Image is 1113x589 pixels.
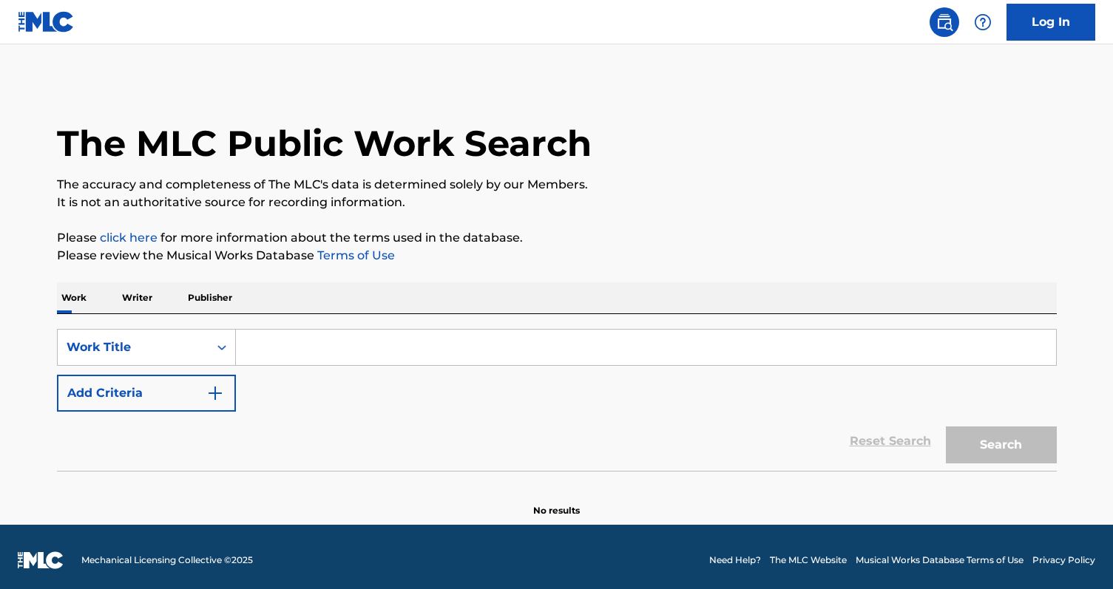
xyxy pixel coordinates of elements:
button: Add Criteria [57,375,236,412]
div: Work Title [67,338,200,356]
img: help [974,13,992,31]
p: The accuracy and completeness of The MLC's data is determined solely by our Members. [57,176,1057,194]
p: No results [533,486,580,517]
a: Need Help? [709,554,761,567]
a: Musical Works Database Terms of Use [856,554,1024,567]
a: click here [100,231,158,245]
a: The MLC Website [770,554,847,567]
a: Terms of Use [314,248,395,262]
form: Search Form [57,329,1057,471]
a: Privacy Policy [1032,554,1095,567]
p: Work [57,282,91,313]
div: Help [968,7,998,37]
img: 9d2ae6d4665cec9f34b9.svg [206,384,224,402]
p: Please for more information about the terms used in the database. [57,229,1057,247]
img: search [936,13,953,31]
h1: The MLC Public Work Search [57,121,592,166]
p: Writer [118,282,157,313]
a: Public Search [930,7,959,37]
a: Log In [1007,4,1095,41]
span: Mechanical Licensing Collective © 2025 [81,554,253,567]
p: It is not an authoritative source for recording information. [57,194,1057,211]
p: Please review the Musical Works Database [57,247,1057,265]
img: logo [18,551,64,569]
p: Publisher [183,282,237,313]
img: MLC Logo [18,11,75,33]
